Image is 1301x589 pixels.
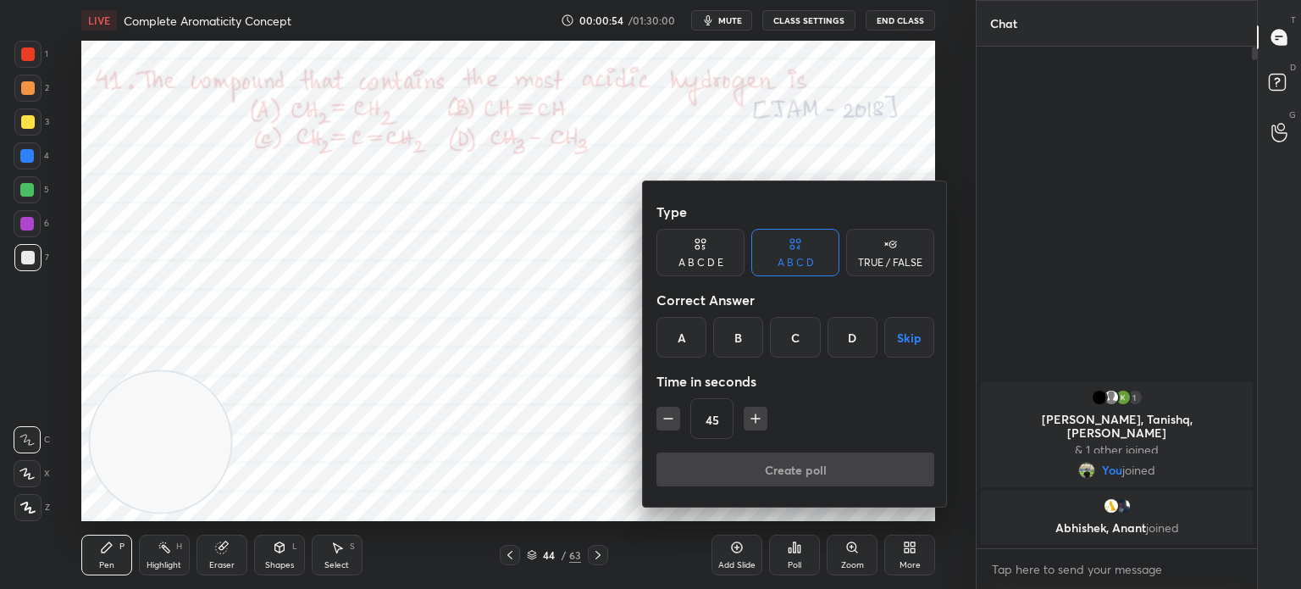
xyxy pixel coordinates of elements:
div: Time in seconds [656,364,934,398]
div: A B C D [778,258,814,268]
div: Type [656,195,934,229]
div: D [828,317,877,358]
div: A B C D E [678,258,723,268]
div: A [656,317,706,358]
div: TRUE / FALSE [858,258,922,268]
div: Correct Answer [656,283,934,317]
div: B [713,317,763,358]
button: Skip [884,317,934,358]
div: C [770,317,820,358]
